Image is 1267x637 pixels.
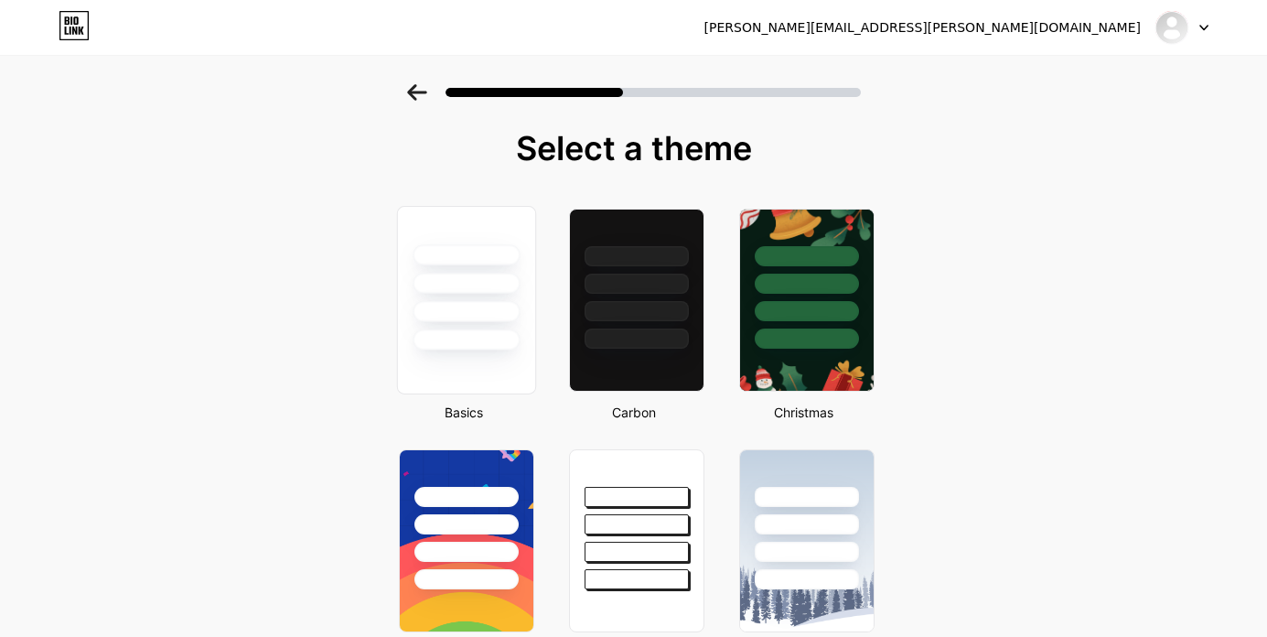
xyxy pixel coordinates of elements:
div: Select a theme [392,130,876,167]
div: Carbon [564,403,704,422]
div: Christmas [734,403,875,422]
div: [PERSON_NAME][EMAIL_ADDRESS][PERSON_NAME][DOMAIN_NAME] [704,18,1141,38]
img: docupage [1154,10,1189,45]
div: Basics [393,403,534,422]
